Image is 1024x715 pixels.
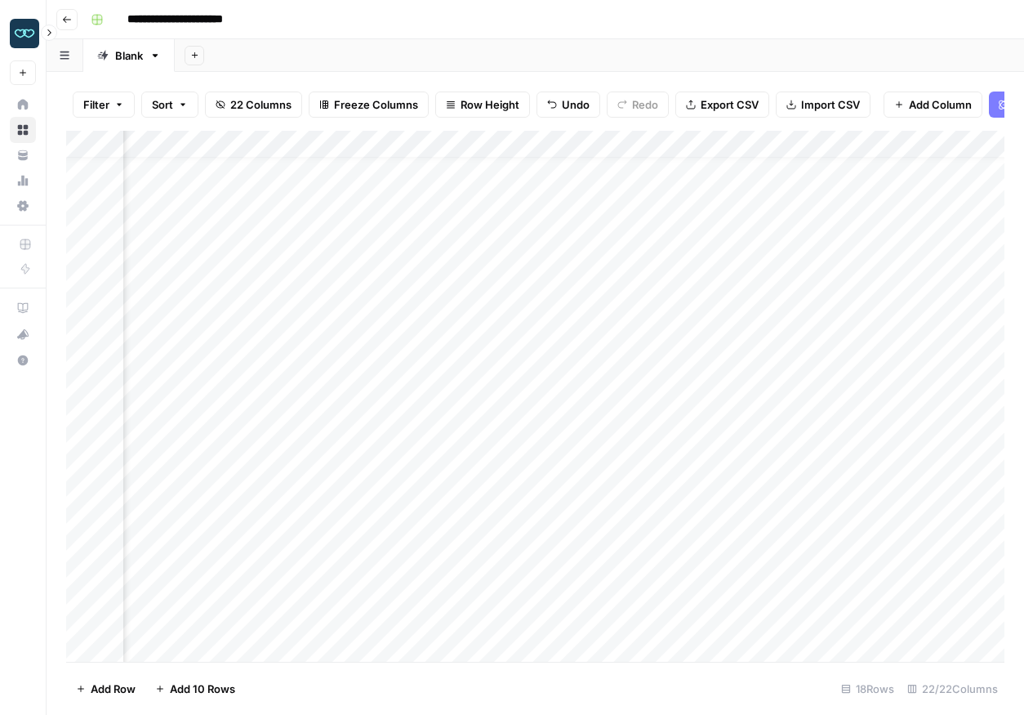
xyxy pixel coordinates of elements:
span: Import CSV [801,96,860,113]
button: Undo [536,92,600,118]
button: Export CSV [675,92,769,118]
div: 18 Rows [835,676,901,702]
a: Blank [83,39,175,72]
button: Row Height [435,92,530,118]
a: Home [10,92,36,118]
button: What's new? [10,321,36,347]
span: Filter [83,96,109,113]
button: Add Row [66,676,145,702]
span: Add Row [91,681,136,697]
a: Browse [10,117,36,143]
span: Add Column [909,96,972,113]
span: 22 Columns [230,96,292,113]
div: Blank [115,47,143,64]
span: Row Height [461,96,519,113]
span: Undo [562,96,590,113]
div: What's new? [11,322,35,346]
a: Your Data [10,142,36,168]
span: Redo [632,96,658,113]
button: Help + Support [10,347,36,373]
span: Add 10 Rows [170,681,235,697]
button: Filter [73,92,135,118]
button: Add Column [884,92,982,118]
div: 22/22 Columns [901,676,1004,702]
button: 22 Columns [205,92,302,118]
span: Freeze Columns [334,96,418,113]
span: Export CSV [701,96,759,113]
span: Sort [152,96,173,113]
button: Redo [607,92,669,118]
button: Add 10 Rows [145,676,245,702]
a: Settings [10,193,36,219]
button: Workspace: Zola Inc [10,13,36,54]
img: Zola Inc Logo [10,19,39,48]
a: Usage [10,168,36,194]
button: Freeze Columns [309,92,429,118]
button: Sort [141,92,198,118]
a: AirOps Academy [10,295,36,321]
button: Import CSV [776,92,870,118]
